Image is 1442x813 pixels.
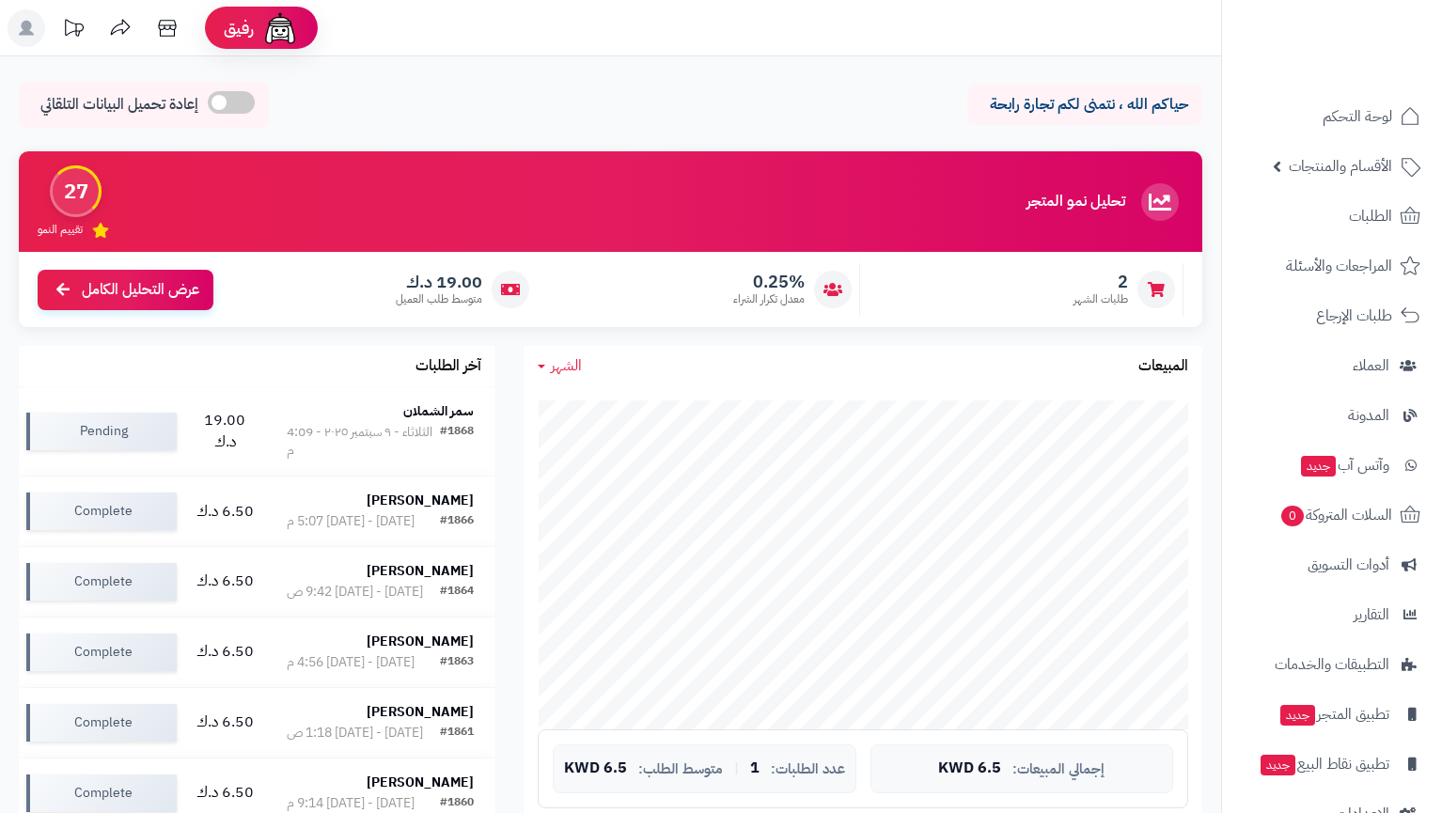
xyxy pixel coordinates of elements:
[1286,253,1392,279] span: المراجعات والأسئلة
[1233,293,1431,338] a: طلبات الإرجاع
[1289,153,1392,180] span: الأقسام والمنتجات
[1279,502,1392,528] span: السلات المتروكة
[440,512,474,531] div: #1866
[82,279,199,301] span: عرض التحليل الكامل
[1233,443,1431,488] a: وآتس آبجديد
[26,633,177,671] div: Complete
[367,632,474,651] strong: [PERSON_NAME]
[1275,651,1389,678] span: التطبيقات والخدمات
[287,724,423,743] div: [DATE] - [DATE] 1:18 ص
[287,583,423,602] div: [DATE] - [DATE] 9:42 ص
[184,387,265,476] td: 19.00 د.ك
[26,413,177,450] div: Pending
[1138,358,1188,375] h3: المبيعات
[26,563,177,601] div: Complete
[1233,393,1431,438] a: المدونة
[1259,751,1389,777] span: تطبيق نقاط البيع
[1074,272,1128,292] span: 2
[26,774,177,812] div: Complete
[184,477,265,546] td: 6.50 د.ك
[440,794,474,813] div: #1860
[367,702,474,722] strong: [PERSON_NAME]
[1353,352,1389,379] span: العملاء
[1354,602,1389,628] span: التقارير
[40,94,198,116] span: إعادة تحميل البيانات التلقائي
[50,9,97,52] a: تحديثات المنصة
[396,291,482,307] span: متوسط طلب العميل
[750,760,760,777] span: 1
[261,9,299,47] img: ai-face.png
[403,401,474,421] strong: سمر الشملان
[1278,701,1389,727] span: تطبيق المتجر
[771,761,845,777] span: عدد الطلبات:
[224,17,254,39] span: رفيق
[733,291,805,307] span: معدل تكرار الشراء
[1261,755,1295,775] span: جديد
[733,272,805,292] span: 0.25%
[184,618,265,687] td: 6.50 د.ك
[1233,94,1431,139] a: لوحة التحكم
[26,492,177,530] div: Complete
[367,491,474,510] strong: [PERSON_NAME]
[38,222,83,238] span: تقييم النمو
[1233,542,1431,587] a: أدوات التسويق
[981,94,1188,116] p: حياكم الله ، نتمنى لكم تجارة رابحة
[287,794,415,813] div: [DATE] - [DATE] 9:14 م
[184,547,265,617] td: 6.50 د.ك
[1074,291,1128,307] span: طلبات الشهر
[1233,492,1431,538] a: السلات المتروكة0
[38,270,213,310] a: عرض التحليل الكامل
[1027,194,1125,211] h3: تحليل نمو المتجر
[1012,761,1105,777] span: إجمالي المبيعات:
[1281,506,1304,526] span: 0
[26,704,177,742] div: Complete
[440,653,474,672] div: #1863
[1348,402,1389,429] span: المدونة
[938,760,1001,777] span: 6.5 KWD
[1280,705,1315,726] span: جديد
[1233,642,1431,687] a: التطبيقات والخدمات
[1233,592,1431,637] a: التقارير
[1233,742,1431,787] a: تطبيق نقاط البيعجديد
[1308,552,1389,578] span: أدوات التسويق
[638,761,723,777] span: متوسط الطلب:
[538,355,582,377] a: الشهر
[1301,456,1336,477] span: جديد
[440,583,474,602] div: #1864
[415,358,481,375] h3: آخر الطلبات
[564,760,627,777] span: 6.5 KWD
[1316,303,1392,329] span: طلبات الإرجاع
[287,423,440,461] div: الثلاثاء - ٩ سبتمبر ٢٠٢٥ - 4:09 م
[1349,203,1392,229] span: الطلبات
[1299,452,1389,478] span: وآتس آب
[287,512,415,531] div: [DATE] - [DATE] 5:07 م
[440,423,474,461] div: #1868
[1233,692,1431,737] a: تطبيق المتجرجديد
[551,354,582,377] span: الشهر
[367,773,474,792] strong: [PERSON_NAME]
[1233,343,1431,388] a: العملاء
[396,272,482,292] span: 19.00 د.ك
[184,688,265,758] td: 6.50 د.ك
[1233,243,1431,289] a: المراجعات والأسئلة
[367,561,474,581] strong: [PERSON_NAME]
[1323,103,1392,130] span: لوحة التحكم
[1314,48,1424,87] img: logo-2.png
[1233,194,1431,239] a: الطلبات
[734,761,739,775] span: |
[440,724,474,743] div: #1861
[287,653,415,672] div: [DATE] - [DATE] 4:56 م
